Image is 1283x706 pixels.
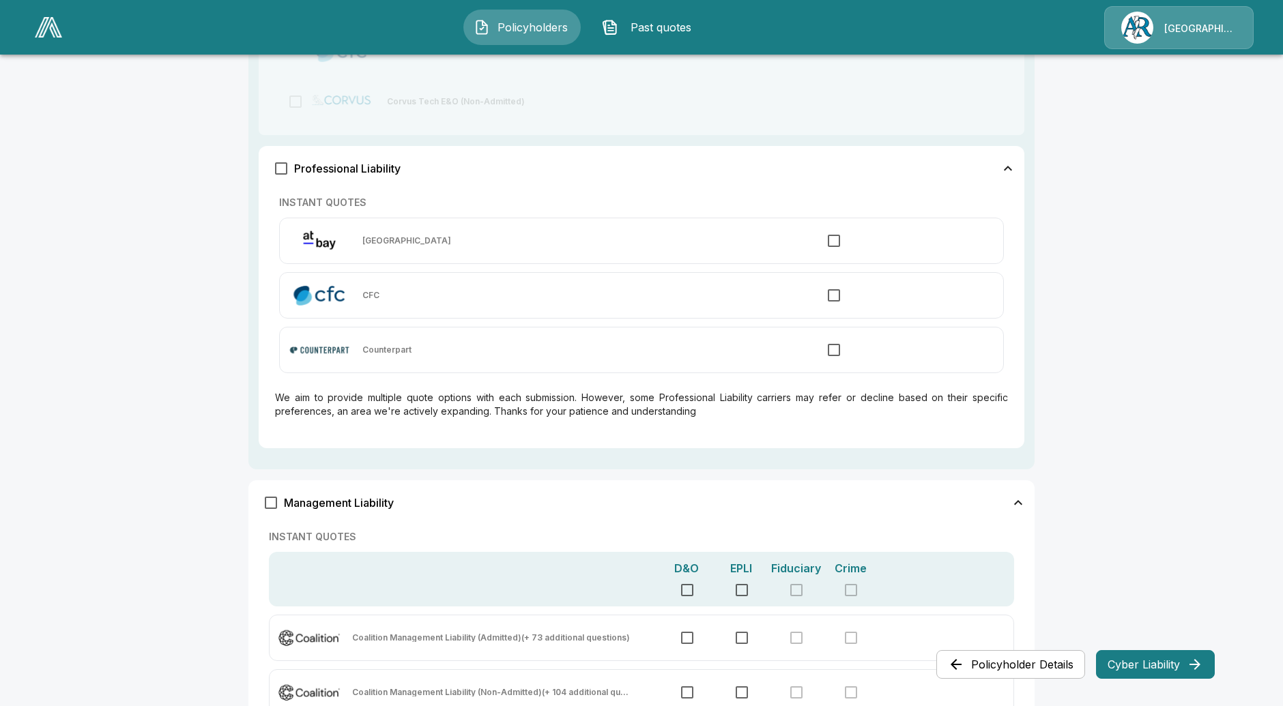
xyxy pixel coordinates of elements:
span: Past quotes [624,19,699,35]
p: [GEOGRAPHIC_DATA]/[PERSON_NAME] [1164,22,1237,35]
button: Policyholder Details [936,650,1085,679]
img: Corvus Tech E&O (Non-Admitted) [310,92,373,106]
img: At-Bay [288,229,351,252]
p: CFC [362,291,379,299]
p: D&O [675,560,700,576]
img: AA Logo [35,17,62,38]
p: [GEOGRAPHIC_DATA] [362,237,451,245]
span: Management Liability [284,497,394,508]
span: (+ 73 additional questions) [521,632,630,643]
p: EPLI [731,560,753,576]
img: Past quotes Icon [602,19,618,35]
p: Coalition Management Liability (Admitted) (+ 73 additional questions) [352,634,630,642]
a: Agency Icon[GEOGRAPHIC_DATA]/[PERSON_NAME] [1104,6,1254,49]
p: INSTANT QUOTES [279,195,1004,209]
button: Policyholders IconPolicyholders [463,10,581,45]
img: Coalition Management Liability (Admitted) [278,627,341,648]
p: Fiduciary [771,560,821,576]
div: Professional Liability [259,146,1024,191]
img: CFC [288,282,351,308]
span: Professional Liability [294,163,401,174]
span: (+ 104 additional questions) [542,687,654,697]
p: INSTANT QUOTES [269,529,1014,544]
p: Counterpart [362,346,412,354]
img: Counterpart [288,338,351,361]
p: Corvus Tech E&O (Non-Admitted) [387,98,525,106]
button: Cyber Liability [1096,650,1215,679]
img: Agency Icon [1121,12,1153,44]
div: Corvus Tech E&O (Non-Admitted)Corvus Tech E&O (Non-Admitted) [272,78,638,125]
span: Policyholders [495,19,571,35]
div: Management Liability [248,480,1035,525]
img: Coalition Management Liability (Non-Admitted) [278,681,341,703]
img: Policyholders Icon [474,19,490,35]
p: We aim to provide multiple quote options with each submission. However, some Professional Liabili... [275,391,1008,418]
p: Coalition Management Liability (Non-Admitted) (+ 104 additional questions) [352,688,633,696]
button: Past quotes IconPast quotes [592,10,709,45]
